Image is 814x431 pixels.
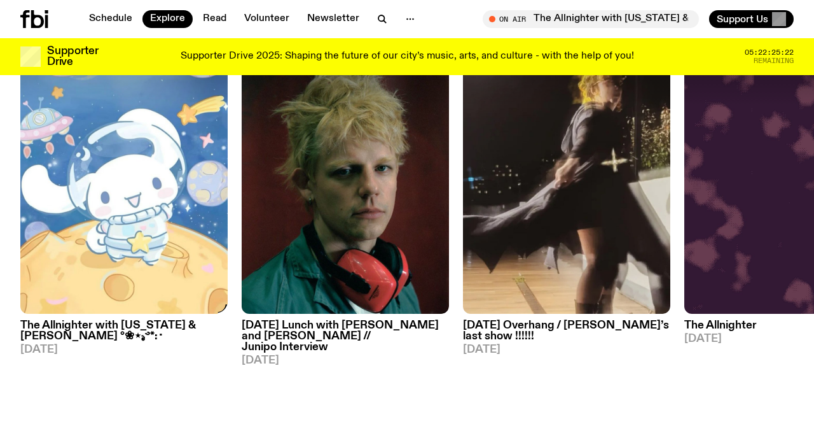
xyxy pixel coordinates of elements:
span: [DATE] [463,344,670,355]
a: [DATE] Lunch with [PERSON_NAME] and [PERSON_NAME] // Junipo Interview[DATE] [242,314,449,366]
button: On AirThe Allnighter with [US_STATE] & [PERSON_NAME] °❀⋆.ೃ࿔*:･ [483,10,699,28]
button: Support Us [709,10,794,28]
span: Remaining [754,57,794,64]
span: 05:22:25:22 [745,49,794,56]
a: Read [195,10,234,28]
span: [DATE] [242,355,449,366]
a: Schedule [81,10,140,28]
a: Explore [142,10,193,28]
a: The Allnighter with [US_STATE] & [PERSON_NAME] °❀⋆.ೃ࿔*:･[DATE] [20,314,228,355]
h3: [DATE] Overhang / [PERSON_NAME]’s last show !!!!!! [463,320,670,342]
h3: The Allnighter with [US_STATE] & [PERSON_NAME] °❀⋆.ೃ࿔*:･ [20,320,228,342]
a: Volunteer [237,10,297,28]
span: [DATE] [20,344,228,355]
h3: [DATE] Lunch with [PERSON_NAME] and [PERSON_NAME] // Junipo Interview [242,320,449,353]
h3: Supporter Drive [47,46,98,67]
a: Newsletter [300,10,367,28]
a: [DATE] Overhang / [PERSON_NAME]’s last show !!!!!![DATE] [463,314,670,355]
img: Junipo [242,37,449,314]
p: Supporter Drive 2025: Shaping the future of our city’s music, arts, and culture - with the help o... [181,51,634,62]
span: Support Us [717,13,768,25]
